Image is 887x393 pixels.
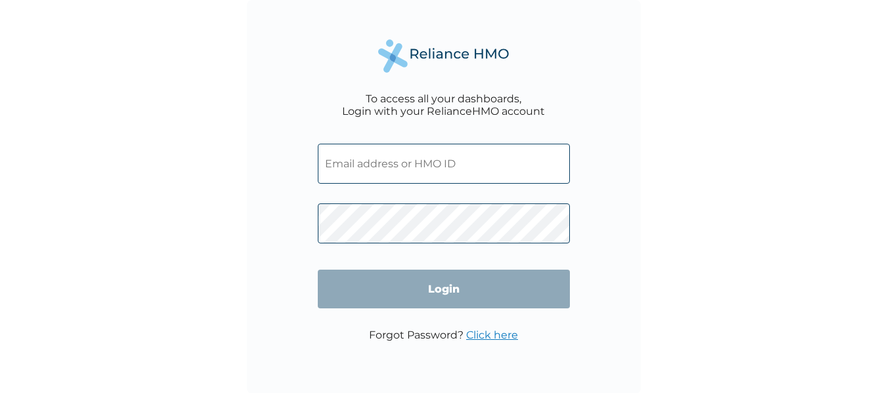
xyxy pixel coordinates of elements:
[342,93,545,117] div: To access all your dashboards, Login with your RelianceHMO account
[369,329,518,341] p: Forgot Password?
[318,144,570,184] input: Email address or HMO ID
[466,329,518,341] a: Click here
[318,270,570,308] input: Login
[378,39,509,73] img: Reliance Health's Logo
